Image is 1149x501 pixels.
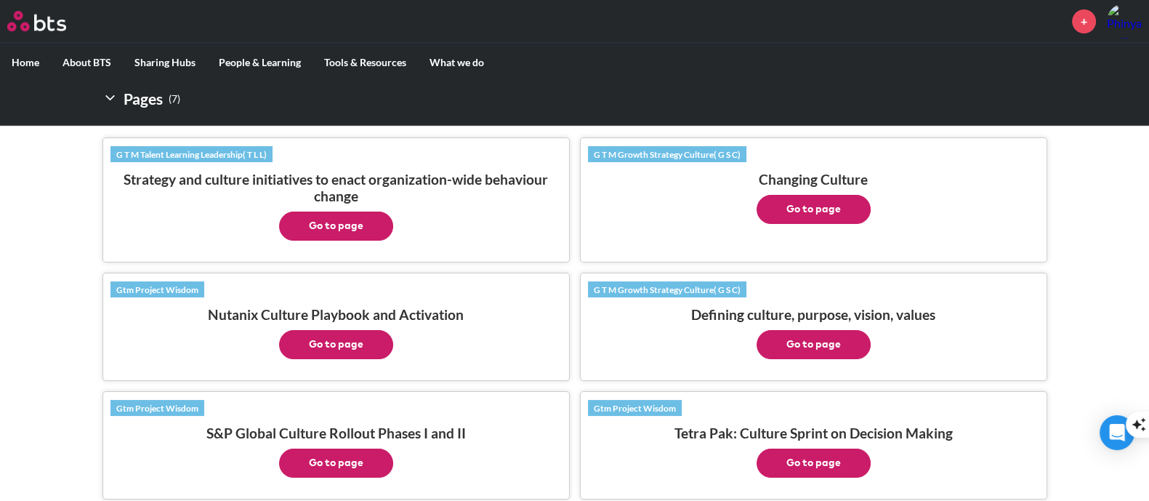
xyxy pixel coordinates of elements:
div: Open Intercom Messenger [1100,415,1134,450]
button: Go to page [757,449,871,478]
img: Phinyarphat Sereeviriyakul [1107,4,1142,39]
label: What we do [418,44,496,81]
h3: Strategy and culture initiatives to enact organization-wide behaviour change [110,171,562,241]
a: Profile [1107,4,1142,39]
a: + [1072,9,1096,33]
a: Go home [7,11,93,31]
h3: Tetra Pak: Culture Sprint on Decision Making [588,425,1039,478]
small: ( 7 ) [169,89,180,109]
a: G T M Talent Learning Leadership( T L L) [110,146,273,162]
label: Tools & Resources [313,44,418,81]
h3: S&P Global Culture Rollout Phases I and II [110,425,562,478]
label: People & Learning [207,44,313,81]
button: Go to page [757,195,871,224]
img: BTS Logo [7,11,66,31]
label: About BTS [51,44,123,81]
a: G T M Growth Strategy Culture( G S C) [588,146,746,162]
button: Go to page [279,212,393,241]
h3: Defining culture, purpose, vision, values [588,306,1039,359]
button: Go to page [279,449,393,478]
h2: Pages [102,84,180,113]
a: Gtm Project Wisdom [588,400,682,416]
a: G T M Growth Strategy Culture( G S C) [588,281,746,297]
a: Gtm Project Wisdom [110,400,204,416]
button: Go to page [279,330,393,359]
button: Go to page [757,330,871,359]
h3: Nutanix Culture Playbook and Activation [110,306,562,359]
label: Sharing Hubs [123,44,207,81]
a: Gtm Project Wisdom [110,281,204,297]
h3: Changing Culture [588,171,1039,224]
